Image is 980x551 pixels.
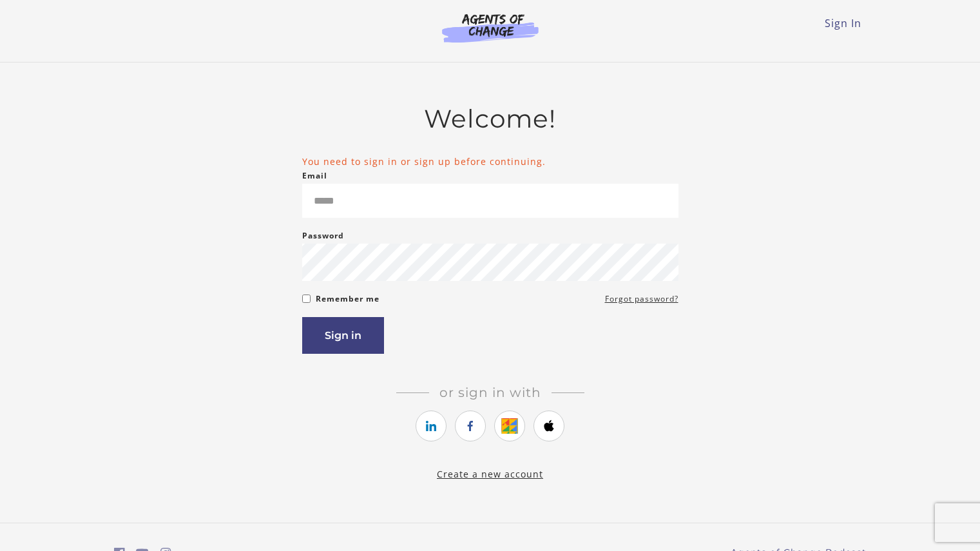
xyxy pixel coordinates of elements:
a: Create a new account [437,468,543,480]
label: Email [302,168,327,184]
a: https://courses.thinkific.com/users/auth/facebook?ss%5Breferral%5D=&ss%5Buser_return_to%5D=%2Fcou... [455,411,486,441]
span: Or sign in with [429,385,552,400]
img: Agents of Change Logo [428,13,552,43]
li: You need to sign in or sign up before continuing. [302,155,678,168]
a: https://courses.thinkific.com/users/auth/linkedin?ss%5Breferral%5D=&ss%5Buser_return_to%5D=%2Fcou... [416,411,447,441]
a: Sign In [825,16,861,30]
a: Forgot password? [605,291,678,307]
label: Remember me [316,291,380,307]
label: Password [302,228,344,244]
button: Sign in [302,317,384,354]
a: https://courses.thinkific.com/users/auth/apple?ss%5Breferral%5D=&ss%5Buser_return_to%5D=%2Fcourse... [533,411,564,441]
a: https://courses.thinkific.com/users/auth/google?ss%5Breferral%5D=&ss%5Buser_return_to%5D=%2Fcours... [494,411,525,441]
h2: Welcome! [302,104,678,134]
